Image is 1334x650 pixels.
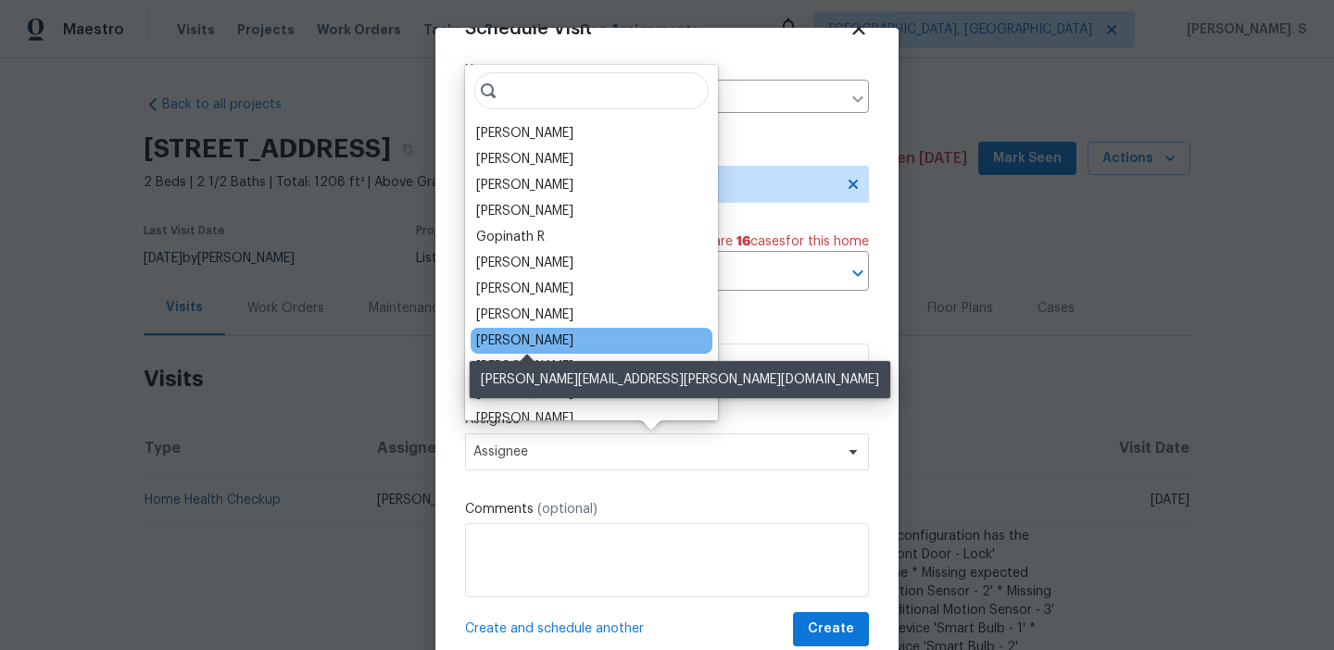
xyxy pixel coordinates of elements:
[476,124,573,143] div: [PERSON_NAME]
[845,260,871,286] button: Open
[476,409,573,428] div: [PERSON_NAME]
[465,61,869,80] label: Home
[476,228,545,246] div: Gopinath R
[476,306,573,324] div: [PERSON_NAME]
[470,361,890,398] div: [PERSON_NAME][EMAIL_ADDRESS][PERSON_NAME][DOMAIN_NAME]
[808,618,854,641] span: Create
[476,331,573,350] div: [PERSON_NAME]
[476,150,573,169] div: [PERSON_NAME]
[473,444,837,459] span: Assignee
[476,254,573,272] div: [PERSON_NAME]
[465,500,869,519] label: Comments
[476,202,573,220] div: [PERSON_NAME]
[465,19,592,38] span: Schedule Visit
[476,357,573,376] div: [PERSON_NAME]
[793,612,869,646] button: Create
[465,619,644,638] span: Create and schedule another
[476,176,573,194] div: [PERSON_NAME]
[736,235,750,248] span: 16
[678,232,869,251] span: There are case s for this home
[537,503,598,516] span: (optional)
[849,19,869,39] span: Close
[476,280,573,298] div: [PERSON_NAME]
